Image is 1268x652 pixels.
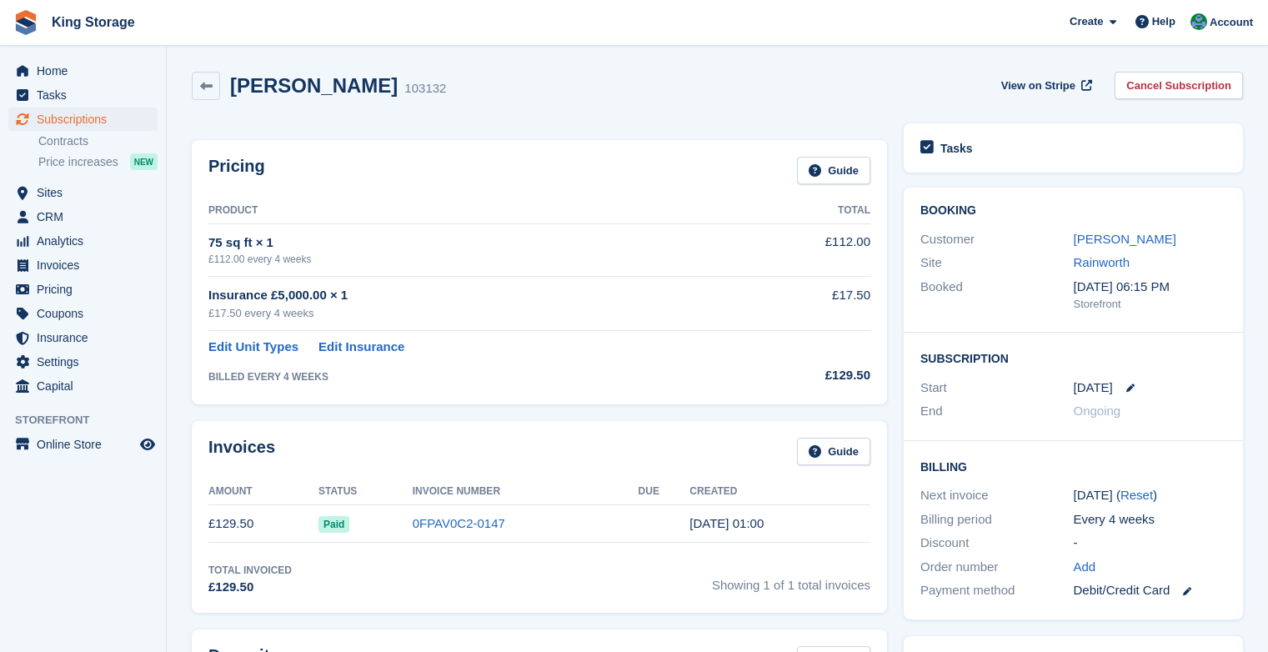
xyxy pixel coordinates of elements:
[1115,72,1243,99] a: Cancel Subscription
[1190,13,1207,30] img: John King
[208,286,746,305] div: Insurance £5,000.00 × 1
[230,74,398,97] h2: [PERSON_NAME]
[37,326,137,349] span: Insurance
[689,516,764,530] time: 2025-08-23 00:00:38 UTC
[1074,404,1121,418] span: Ongoing
[208,338,298,357] a: Edit Unit Types
[413,479,639,505] th: Invoice Number
[8,302,158,325] a: menu
[920,230,1074,249] div: Customer
[8,205,158,228] a: menu
[920,278,1074,313] div: Booked
[1210,14,1253,31] span: Account
[37,205,137,228] span: CRM
[920,581,1074,600] div: Payment method
[8,326,158,349] a: menu
[940,141,973,156] h2: Tasks
[920,349,1226,366] h2: Subscription
[1074,510,1227,529] div: Every 4 weeks
[712,563,870,597] span: Showing 1 of 1 total invoices
[1152,13,1175,30] span: Help
[1001,78,1075,94] span: View on Stripe
[208,157,265,184] h2: Pricing
[38,154,118,170] span: Price increases
[920,402,1074,421] div: End
[8,181,158,204] a: menu
[746,366,870,385] div: £129.50
[37,350,137,374] span: Settings
[8,108,158,131] a: menu
[797,157,870,184] a: Guide
[37,253,137,277] span: Invoices
[37,83,137,107] span: Tasks
[37,278,137,301] span: Pricing
[37,433,137,456] span: Online Store
[8,374,158,398] a: menu
[208,252,746,267] div: £112.00 every 4 weeks
[689,479,870,505] th: Created
[920,486,1074,505] div: Next invoice
[1074,278,1227,297] div: [DATE] 06:15 PM
[1070,13,1103,30] span: Create
[797,438,870,465] a: Guide
[746,277,870,331] td: £17.50
[208,305,746,322] div: £17.50 every 4 weeks
[920,558,1074,577] div: Order number
[1074,232,1176,246] a: [PERSON_NAME]
[38,133,158,149] a: Contracts
[37,302,137,325] span: Coupons
[8,229,158,253] a: menu
[138,434,158,454] a: Preview store
[45,8,142,36] a: King Storage
[130,153,158,170] div: NEW
[208,479,318,505] th: Amount
[208,198,746,224] th: Product
[639,479,690,505] th: Due
[208,369,746,384] div: BILLED EVERY 4 WEEKS
[8,59,158,83] a: menu
[13,10,38,35] img: stora-icon-8386f47178a22dfd0bd8f6a31ec36ba5ce8667c1dd55bd0f319d3a0aa187defe.svg
[746,198,870,224] th: Total
[37,181,137,204] span: Sites
[920,510,1074,529] div: Billing period
[995,72,1095,99] a: View on Stripe
[1074,486,1227,505] div: [DATE] ( )
[208,505,318,543] td: £129.50
[920,204,1226,218] h2: Booking
[37,229,137,253] span: Analytics
[15,412,166,429] span: Storefront
[37,59,137,83] span: Home
[1074,558,1096,577] a: Add
[1074,255,1130,269] a: Rainworth
[413,516,505,530] a: 0FPAV0C2-0147
[8,253,158,277] a: menu
[404,79,446,98] div: 103132
[1074,581,1227,600] div: Debit/Credit Card
[1074,534,1227,553] div: -
[38,153,158,171] a: Price increases NEW
[8,278,158,301] a: menu
[920,379,1074,398] div: Start
[318,516,349,533] span: Paid
[208,438,275,465] h2: Invoices
[1074,296,1227,313] div: Storefront
[8,433,158,456] a: menu
[920,458,1226,474] h2: Billing
[1120,488,1153,502] a: Reset
[318,338,404,357] a: Edit Insurance
[920,253,1074,273] div: Site
[1074,379,1113,398] time: 2025-08-23 00:00:00 UTC
[208,578,292,597] div: £129.50
[8,350,158,374] a: menu
[920,534,1074,553] div: Discount
[37,108,137,131] span: Subscriptions
[208,563,292,578] div: Total Invoiced
[746,223,870,276] td: £112.00
[318,479,413,505] th: Status
[8,83,158,107] a: menu
[37,374,137,398] span: Capital
[208,233,746,253] div: 75 sq ft × 1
